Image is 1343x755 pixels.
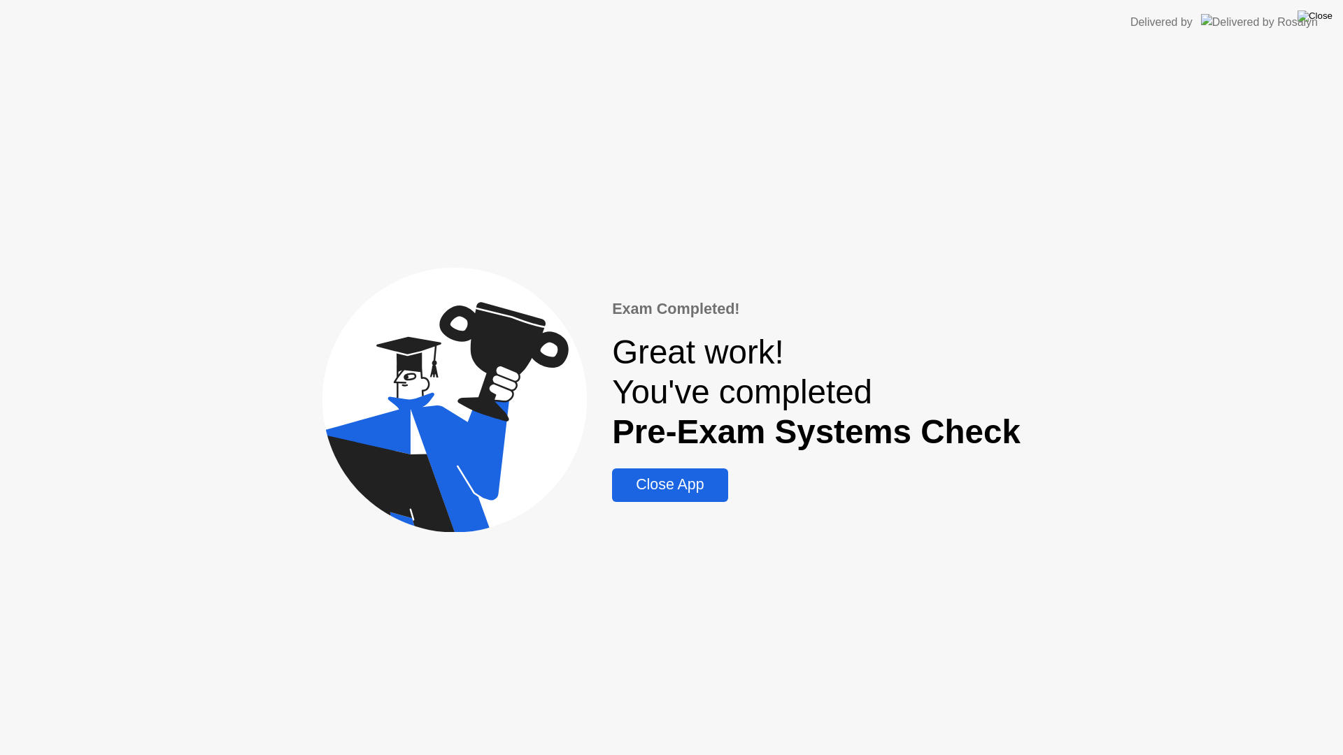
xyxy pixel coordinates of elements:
[1130,14,1193,31] div: Delivered by
[612,413,1021,450] b: Pre-Exam Systems Check
[612,332,1021,452] div: Great work! You've completed
[612,468,727,502] button: Close App
[1201,14,1318,30] img: Delivered by Rosalyn
[616,476,723,494] div: Close App
[612,298,1021,320] div: Exam Completed!
[1298,10,1333,22] img: Close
